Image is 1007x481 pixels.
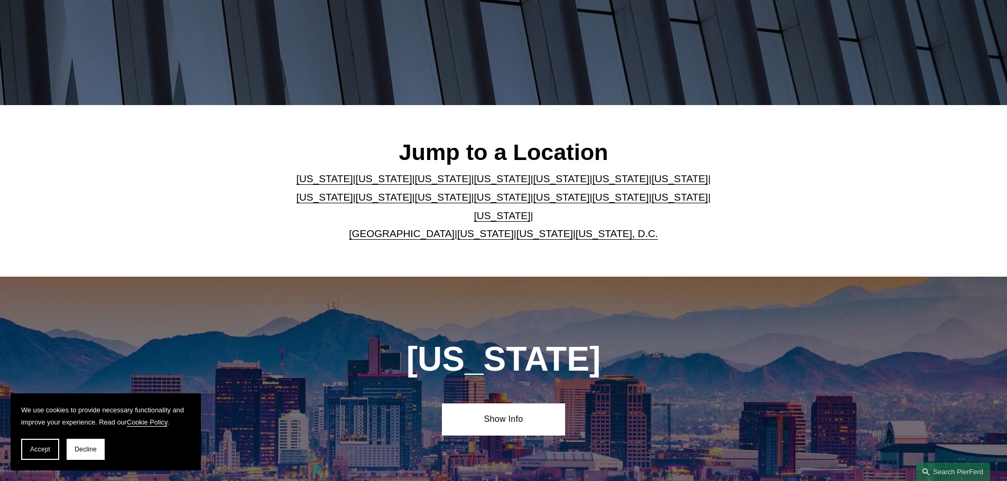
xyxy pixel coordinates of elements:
h2: Jump to a Location [288,138,719,166]
a: [US_STATE] [356,173,412,184]
a: [US_STATE] [592,192,649,203]
a: [US_STATE] [516,228,573,239]
span: Accept [30,446,50,453]
a: [US_STATE] [474,192,531,203]
span: Decline [75,446,97,453]
a: [US_STATE] [533,192,589,203]
a: [US_STATE] [356,192,412,203]
a: [US_STATE] [651,192,708,203]
a: Cookie Policy [127,418,168,426]
p: We use cookies to provide necessary functionality and improve your experience. Read our . [21,404,190,428]
a: [US_STATE] [457,228,514,239]
p: | | | | | | | | | | | | | | | | | | [288,170,719,243]
a: [US_STATE] [533,173,589,184]
a: [US_STATE] [592,173,649,184]
a: [US_STATE] [415,173,472,184]
a: [US_STATE] [474,173,531,184]
a: [US_STATE] [415,192,472,203]
a: Show Info [442,403,565,435]
a: [US_STATE] [297,192,353,203]
button: Accept [21,439,59,460]
a: [US_STATE] [297,173,353,184]
h1: [US_STATE] [349,340,658,379]
a: [US_STATE], D.C. [576,228,658,239]
a: [US_STATE] [474,210,531,221]
section: Cookie banner [11,393,201,470]
a: [GEOGRAPHIC_DATA] [349,228,455,239]
button: Decline [67,439,105,460]
a: Search this site [916,463,990,481]
a: [US_STATE] [651,173,708,184]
